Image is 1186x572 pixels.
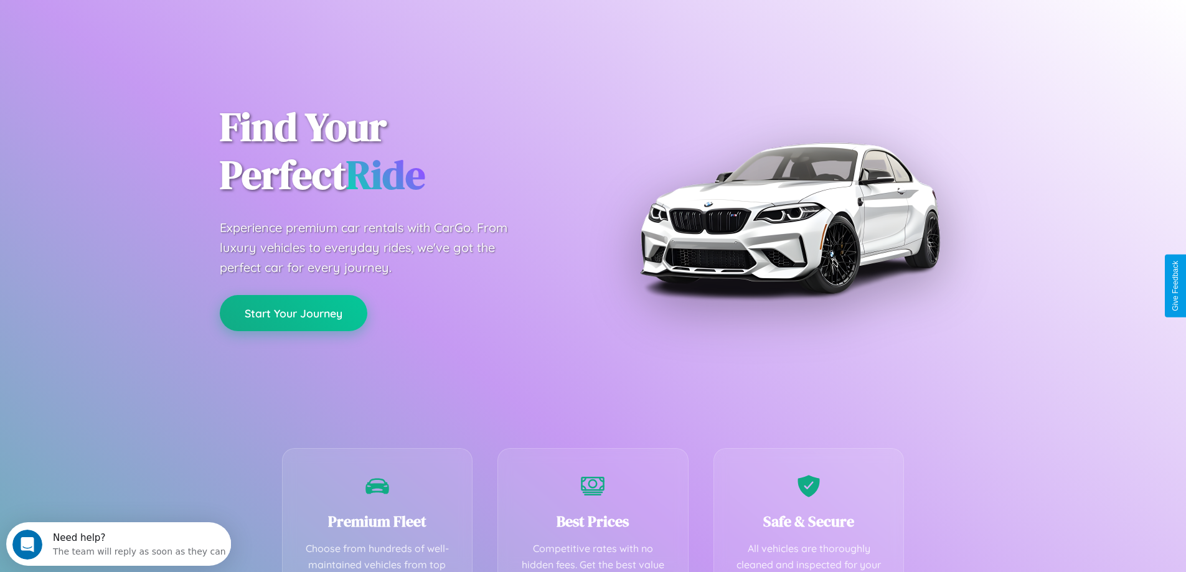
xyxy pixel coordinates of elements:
div: Open Intercom Messenger [5,5,232,39]
h3: Best Prices [517,511,669,532]
img: Premium BMW car rental vehicle [634,62,945,373]
p: Experience premium car rentals with CarGo. From luxury vehicles to everyday rides, we've got the ... [220,218,531,278]
iframe: Intercom live chat [12,530,42,560]
h3: Premium Fleet [301,511,454,532]
div: Need help? [47,11,220,21]
h3: Safe & Secure [733,511,885,532]
button: Start Your Journey [220,295,367,331]
div: Give Feedback [1171,261,1180,311]
span: Ride [346,148,425,202]
h1: Find Your Perfect [220,103,575,199]
div: The team will reply as soon as they can [47,21,220,34]
iframe: Intercom live chat discovery launcher [6,522,231,566]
